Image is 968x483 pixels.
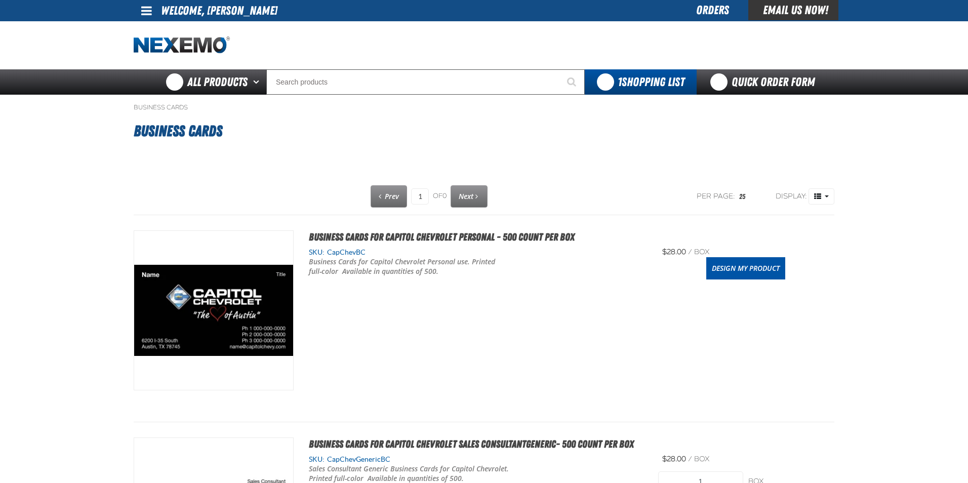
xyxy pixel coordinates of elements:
a: Business Cards for Capitol Chevrolet Sales ConsultantGeneric- 500 count per box [309,438,634,450]
button: Open All Products pages [250,69,266,95]
span: box [694,248,709,256]
span: Shopping List [618,75,684,89]
span: / [688,248,692,256]
a: Design My Product [706,257,785,279]
img: Nexemo logo [134,36,230,54]
a: Home [134,36,230,54]
span: All Products [187,73,248,91]
div: SKU: [309,248,643,257]
strong: 1 [618,75,622,89]
span: / [688,455,692,463]
p: Business Cards for Capitol Chevrolet Personal use. Printed full-color Available in quantities of ... [309,257,509,276]
: View Details of the Business Cards for Capitol Chevrolet Personal - 500 count per box [134,231,293,390]
span: $28.00 [662,455,686,463]
span: CapChevGenericBC [325,455,390,463]
button: Product Grid Views Toolbar [809,188,834,205]
span: 0 [442,192,447,200]
span: box [694,455,709,463]
div: SKU: [309,455,643,464]
h1: Business Cards [134,117,834,145]
input: Current page number [411,188,429,205]
button: You have 1 Shopping List. Open to view details [585,69,697,95]
a: Business Cards for Capitol Chevrolet Personal - 500 count per box [309,231,575,243]
span: $28.00 [662,248,686,256]
button: Start Searching [559,69,585,95]
span: of [433,192,447,201]
a: Quick Order Form [697,69,834,95]
span: Product Grid Views Toolbar [809,189,834,204]
span: CapChevBC [325,248,366,256]
img: Business Cards for Capitol Chevrolet Personal - 500 count per box [134,231,293,390]
span: Display: [776,192,807,200]
nav: Breadcrumbs [134,103,834,111]
input: Search [266,69,585,95]
a: Business Cards [134,103,188,111]
span: Per page: [697,192,735,202]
